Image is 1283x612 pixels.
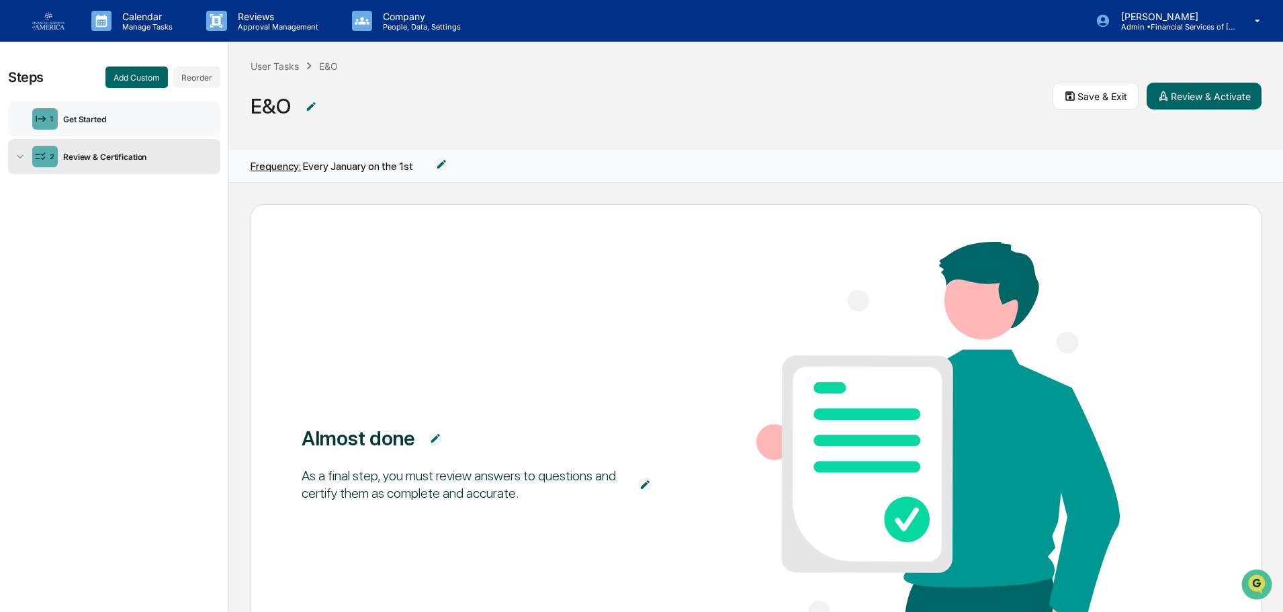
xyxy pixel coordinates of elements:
[251,160,413,173] div: Every January on the 1st
[46,116,170,127] div: We're available if you need us!
[1053,83,1139,110] button: Save & Exit
[50,152,54,161] div: 2
[27,169,87,183] span: Preclearance
[1240,568,1276,604] iframe: Open customer support
[1110,22,1235,32] p: Admin • Financial Services of [GEOGRAPHIC_DATA]
[35,61,222,75] input: Clear
[112,11,179,22] p: Calendar
[319,60,338,72] div: E&O
[372,22,468,32] p: People, Data, Settings
[13,196,24,207] div: 🔎
[251,60,299,72] div: User Tasks
[8,164,92,188] a: 🖐️Preclearance
[173,67,220,88] button: Reorder
[227,22,325,32] p: Approval Management
[13,103,38,127] img: 1746055101610-c473b297-6a78-478c-a979-82029cc54cd1
[304,100,318,114] img: Additional Document Icon
[13,171,24,181] div: 🖐️
[13,28,245,50] p: How can we help?
[8,189,90,214] a: 🔎Data Lookup
[27,195,85,208] span: Data Lookup
[638,478,652,492] img: Additional Document Icon
[8,69,44,85] div: Steps
[1147,83,1262,110] button: Review & Activate
[1110,11,1235,22] p: [PERSON_NAME]
[95,227,163,238] a: Powered byPylon
[58,152,210,162] div: Review & Certification
[302,426,415,450] div: Almost done
[228,107,245,123] button: Start new chat
[227,11,325,22] p: Reviews
[134,228,163,238] span: Pylon
[112,22,179,32] p: Manage Tasks
[50,114,54,124] div: 1
[435,158,448,171] img: Edit reporting range icon
[302,467,625,502] div: As a final step, you must review answers to questions and certify them as complete and accurate.
[46,103,220,116] div: Start new chat
[372,11,468,22] p: Company
[97,171,108,181] div: 🗄️
[32,12,64,30] img: logo
[105,67,168,88] button: Add Custom
[251,160,301,173] span: Frequency:
[58,114,210,124] div: Get Started
[429,432,442,445] img: Additional Document Icon
[111,169,167,183] span: Attestations
[251,94,291,118] div: E&O
[92,164,172,188] a: 🗄️Attestations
